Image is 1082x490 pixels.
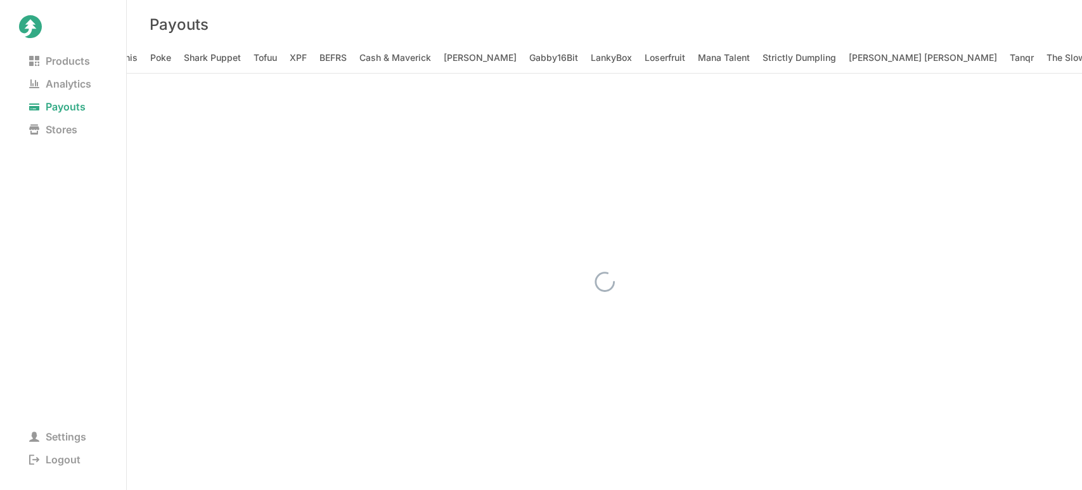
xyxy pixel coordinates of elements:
span: Tanqr [1010,49,1034,67]
span: Analytics [19,75,101,93]
span: [PERSON_NAME] [444,49,517,67]
span: Loserfruit [645,49,685,67]
span: BEFRS [319,49,347,67]
span: Poke [150,49,171,67]
span: XPF [290,49,307,67]
span: Shark Puppet [184,49,241,67]
span: [PERSON_NAME] [PERSON_NAME] [849,49,997,67]
span: Tofuu [254,49,277,67]
span: LankyBox [591,49,632,67]
span: Products [19,52,100,70]
span: Payouts [19,98,96,116]
span: Logout [19,451,91,468]
span: Stores [19,121,87,138]
h3: Payouts [150,15,209,34]
span: Cash & Maverick [359,49,431,67]
span: Settings [19,428,96,446]
span: Gabby16Bit [529,49,578,67]
span: Strictly Dumpling [763,49,836,67]
span: Mana Talent [698,49,750,67]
